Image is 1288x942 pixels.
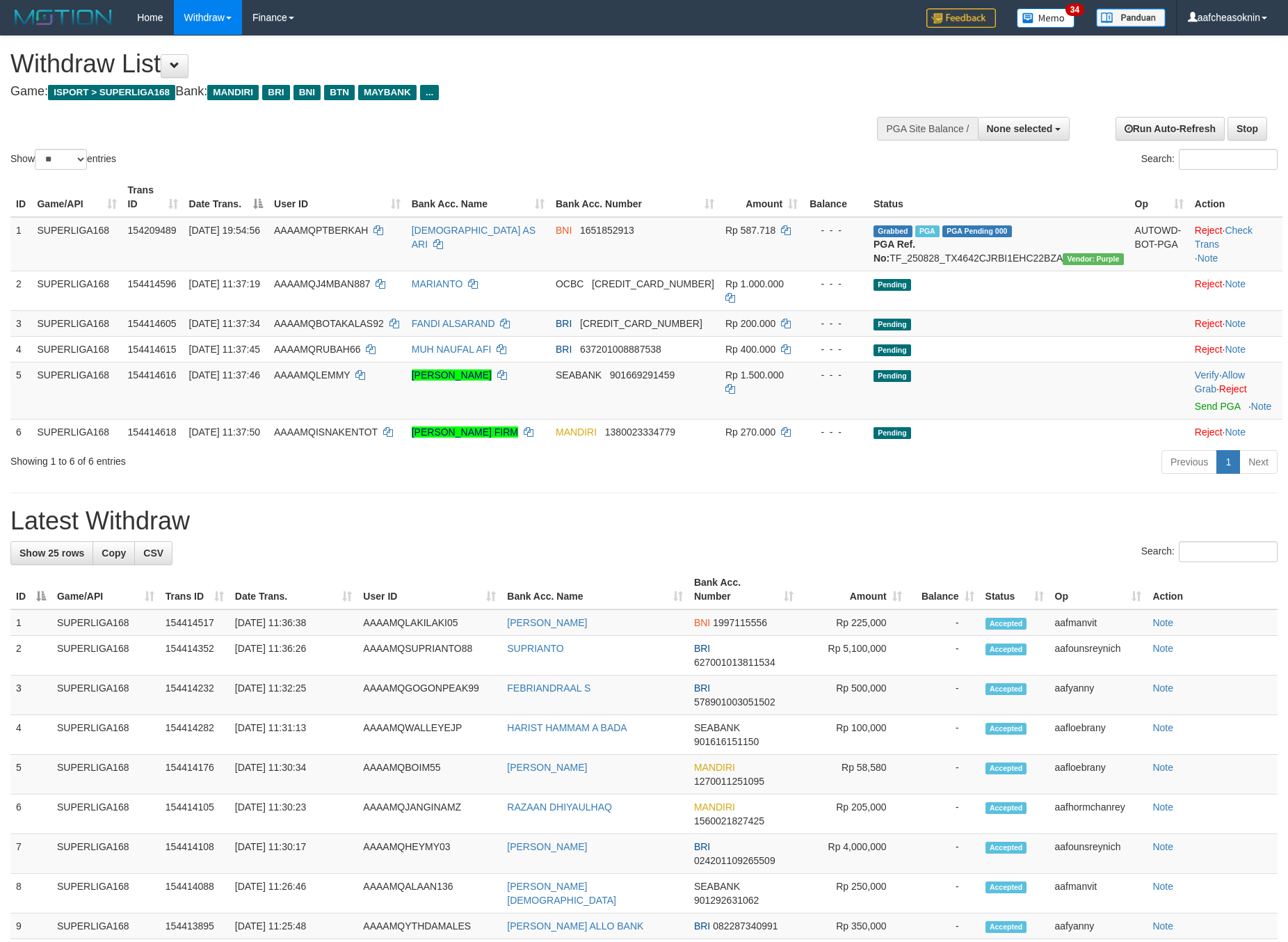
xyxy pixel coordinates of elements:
td: 154414108 [160,834,230,874]
th: User ID: activate to sort column ascending [268,177,406,217]
a: Note [1152,801,1173,813]
label: Search: [1141,149,1278,170]
span: Accepted [985,881,1027,893]
select: Showentries [35,149,87,170]
td: Rp 4,000,000 [799,834,908,874]
a: [PERSON_NAME][DEMOGRAPHIC_DATA] [507,881,616,906]
a: [PERSON_NAME] [507,841,587,852]
td: 3 [10,676,51,715]
span: Copy 594301016038535 to clipboard [580,318,702,329]
a: Allow Grab [1195,369,1245,394]
span: Copy 901669291459 to clipboard [610,369,675,381]
span: BRI [262,85,289,100]
th: Trans ID: activate to sort column ascending [122,177,184,217]
span: Rp 587.718 [725,225,775,236]
td: AAAAMQWALLEYEJP [357,715,501,755]
span: OCBC [556,278,583,289]
td: - [908,755,980,795]
span: [DATE] 11:37:34 [189,318,260,329]
span: Copy [102,548,126,559]
td: SUPERLIGA168 [51,795,160,834]
span: BRI [694,920,710,932]
span: Accepted [985,802,1027,814]
span: Copy 082287340991 to clipboard [713,920,778,932]
a: [PERSON_NAME] [507,617,587,628]
span: BRI [694,643,710,654]
td: 4 [10,336,31,362]
td: - [908,715,980,755]
button: None selected [978,117,1070,141]
a: Note [1152,643,1173,654]
span: 154414596 [128,278,177,289]
td: - [908,913,980,939]
a: [PERSON_NAME] FIRM [412,426,518,438]
td: 3 [10,310,31,336]
span: BNI [293,85,321,100]
td: Rp 500,000 [799,676,908,715]
th: Bank Acc. Number: activate to sort column ascending [689,570,799,609]
td: [DATE] 11:30:17 [230,834,358,874]
span: Accepted [985,618,1027,630]
td: - [908,609,980,636]
span: Copy 578901003051502 to clipboard [694,696,775,708]
img: panduan.png [1096,8,1166,27]
td: 154413895 [160,913,230,939]
td: SUPERLIGA168 [51,715,160,755]
span: 154414616 [128,369,177,381]
td: SUPERLIGA168 [51,834,160,874]
th: ID: activate to sort column descending [10,570,51,609]
span: MANDIRI [694,801,735,813]
span: 154414618 [128,426,177,438]
a: Check Trans [1195,225,1253,250]
td: SUPERLIGA168 [31,362,122,419]
a: Verify [1195,369,1219,381]
a: Note [1225,278,1246,289]
td: aafmanvit [1049,874,1148,913]
td: AAAAMQHEYMY03 [357,834,501,874]
h4: Game: Bank: [10,85,845,99]
a: MUH NAUFAL AFI [412,344,492,355]
th: Date Trans.: activate to sort column ascending [230,570,358,609]
span: Accepted [985,644,1027,655]
td: 8 [10,874,51,913]
div: Showing 1 to 6 of 6 entries [10,449,526,468]
td: 5 [10,755,51,795]
a: CSV [134,541,172,565]
td: 4 [10,715,51,755]
td: aafmanvit [1049,609,1148,636]
span: SEABANK [694,722,740,733]
td: SUPERLIGA168 [31,217,122,271]
td: [DATE] 11:30:23 [230,795,358,834]
span: Copy 637201008887538 to clipboard [580,344,661,355]
span: Pending [874,319,911,330]
a: Next [1239,450,1278,474]
span: Rp 270.000 [725,426,775,438]
a: Note [1152,762,1173,773]
td: Rp 250,000 [799,874,908,913]
td: AAAAMQLAKILAKI05 [357,609,501,636]
span: AAAAMQPTBERKAH [274,225,368,236]
td: Rp 350,000 [799,913,908,939]
th: Op: activate to sort column ascending [1049,570,1148,609]
td: · [1189,271,1282,310]
span: Rp 1.000.000 [725,278,784,289]
a: Stop [1227,117,1267,141]
span: [DATE] 19:54:56 [189,225,260,236]
td: 9 [10,913,51,939]
td: AUTOWD-BOT-PGA [1129,217,1189,271]
a: Run Auto-Refresh [1116,117,1225,141]
span: AAAAMQBOTAKALAS92 [274,318,384,329]
a: Note [1152,841,1173,852]
a: Note [1152,682,1173,694]
td: SUPERLIGA168 [51,874,160,913]
td: - [908,676,980,715]
span: BRI [556,318,572,329]
td: AAAAMQALAAN136 [357,874,501,913]
th: Date Trans.: activate to sort column descending [184,177,268,217]
td: · [1189,419,1282,445]
a: Note [1152,617,1173,628]
a: Reject [1195,426,1223,438]
th: Bank Acc. Name: activate to sort column ascending [501,570,689,609]
span: 34 [1065,3,1084,16]
span: CSV [143,548,163,559]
